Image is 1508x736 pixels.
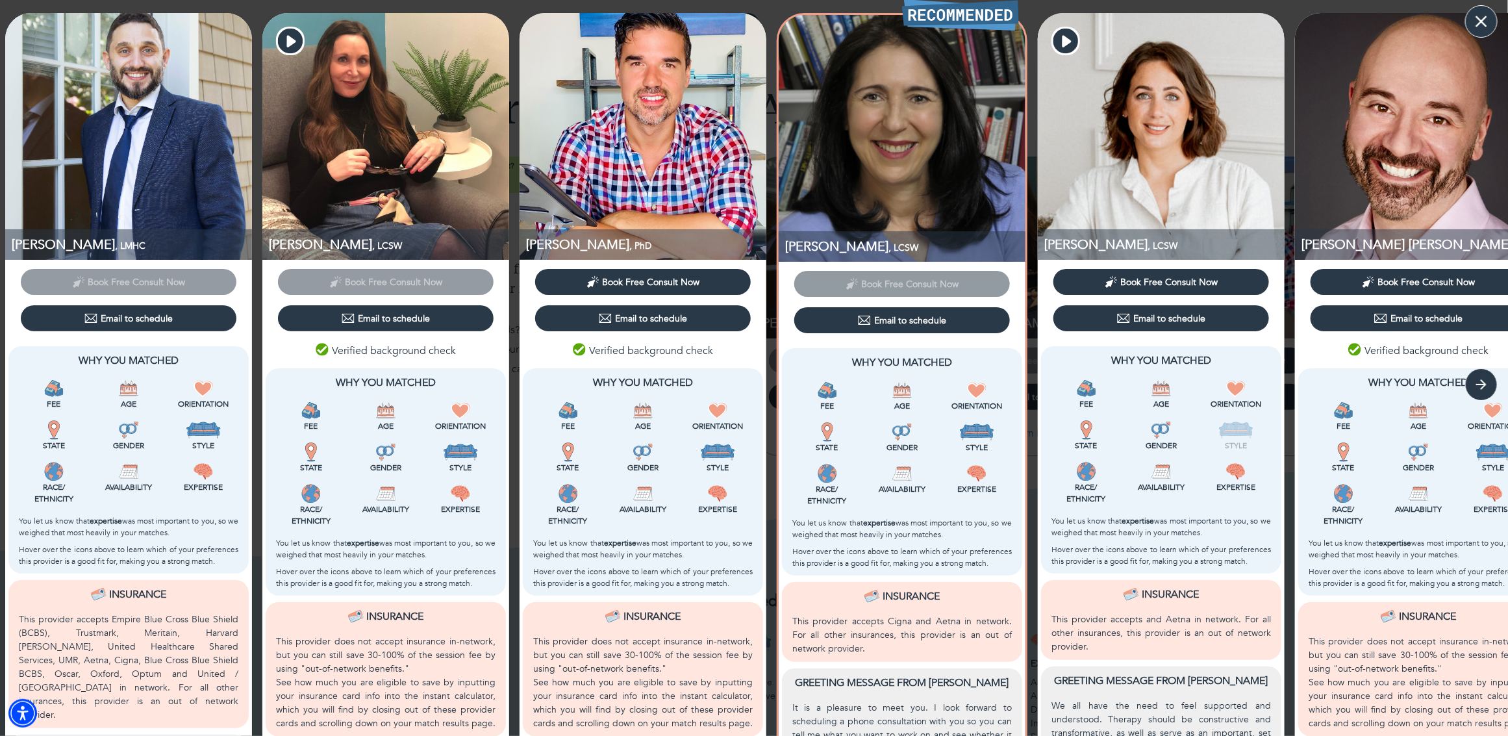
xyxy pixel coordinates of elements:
[278,275,494,287] span: This provider has not yet shared their calendar link. Please email the provider to schedule
[443,442,479,462] img: Style
[119,420,138,440] img: Gender
[194,379,213,398] img: Orientation
[426,462,496,474] p: Style
[959,422,995,442] img: Style
[19,420,88,451] div: This provider is licensed to work in your state.
[559,442,578,462] img: State
[942,442,1012,453] p: Style
[301,484,321,503] img: Race/<br />Ethnicity
[1334,484,1353,503] img: Race/<br />Ethnicity
[526,236,766,253] p: PhD
[1126,398,1196,410] p: Age
[573,343,713,359] p: Verified background check
[451,484,470,503] img: Expertise
[520,13,766,260] img: Thomas Whitfield profile
[700,442,736,462] img: Style
[1374,312,1463,325] div: Email to schedule
[278,305,494,331] button: Email to schedule
[115,240,145,252] span: , LMHC
[372,240,402,252] span: , LCSW
[1383,462,1453,474] p: Gender
[1309,462,1378,474] p: State
[559,484,578,503] img: Race/<br />Ethnicity
[94,440,163,451] p: Gender
[1051,420,1121,451] div: This provider is licensed to work in your state.
[276,503,346,527] p: Race/ Ethnicity
[1051,481,1121,505] p: Race/ Ethnicity
[19,398,88,410] p: Fee
[1051,398,1121,410] p: Fee
[863,518,896,528] b: expertise
[1201,440,1271,451] p: Style
[119,462,138,481] img: Availability
[1126,481,1196,493] p: Availability
[533,503,603,527] p: Race/ Ethnicity
[683,462,753,474] p: Style
[110,587,167,602] p: Insurance
[867,400,936,412] p: Age
[1483,484,1503,503] img: Expertise
[12,236,252,253] p: LMHC
[21,305,236,331] button: Email to schedule
[608,420,677,432] p: Age
[1077,420,1096,440] img: State
[1218,420,1254,440] img: Style
[301,401,321,420] img: Fee
[1122,516,1155,526] b: expertise
[1309,420,1378,432] p: Fee
[351,462,420,474] p: Gender
[1348,343,1489,359] p: Verified background check
[94,398,163,410] p: Age
[8,699,37,728] div: Accessibility Menu
[276,676,496,730] p: See how much you are eligible to save by inputting your insurance card info into the instant calc...
[533,462,603,474] p: State
[90,516,122,526] b: expertise
[633,442,653,462] img: Gender
[633,484,653,503] img: Availability
[1126,440,1196,451] p: Gender
[19,481,88,505] p: Race/ Ethnicity
[1226,462,1246,481] img: Expertise
[858,314,946,327] div: Email to schedule
[942,483,1012,495] p: Expertise
[1077,462,1096,481] img: Race/<br />Ethnicity
[1201,481,1271,493] p: Expertise
[94,481,163,493] p: Availability
[1483,401,1503,420] img: Orientation
[119,379,138,398] img: Age
[1117,312,1205,325] div: Email to schedule
[1051,353,1271,368] p: Why You Matched
[892,422,912,442] img: Gender
[376,401,396,420] img: Age
[376,442,396,462] img: Gender
[785,238,1025,255] p: LCSW
[1201,398,1271,410] p: Orientation
[44,379,64,398] img: Fee
[44,462,64,481] img: Race/<br />Ethnicity
[794,307,1010,333] button: Email to schedule
[44,420,64,440] img: State
[426,503,496,515] p: Expertise
[19,613,238,722] p: This provider accepts Empire Blue Cross Blue Shield (BCBS), Trustmark, Meritain, Harvard [PERSON_...
[533,635,753,676] p: This provider does not accept insurance in-network, but you can still save 30-100% of the session...
[867,483,936,495] p: Availability
[1334,442,1353,462] img: State
[708,401,727,420] img: Orientation
[1053,269,1269,295] button: Book Free Consult Now
[1334,401,1353,420] img: Fee
[1038,13,1285,260] img: Muriel Radocchio profile
[533,537,753,561] p: You let us know that was most important to you, so we weighed that most heavily in your matches.
[5,13,252,260] img: Michael Glaz profile
[708,484,727,503] img: Expertise
[792,546,1012,569] p: Hover over the icons above to learn which of your preferences this provider is a good fit for, ma...
[367,609,424,624] p: Insurance
[792,517,1012,540] p: You let us know that was most important to you, so we weighed that most heavily in your matches.
[867,442,936,453] p: Gender
[301,442,321,462] img: State
[559,401,578,420] img: Fee
[426,420,496,432] p: Orientation
[1151,379,1171,398] img: Age
[533,566,753,589] p: Hover over the icons above to learn which of your preferences this provider is a good fit for, ma...
[1051,515,1271,539] p: You let us know that was most important to you, so we weighed that most heavily in your matches.
[779,15,1025,262] img: Lucy Prager profile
